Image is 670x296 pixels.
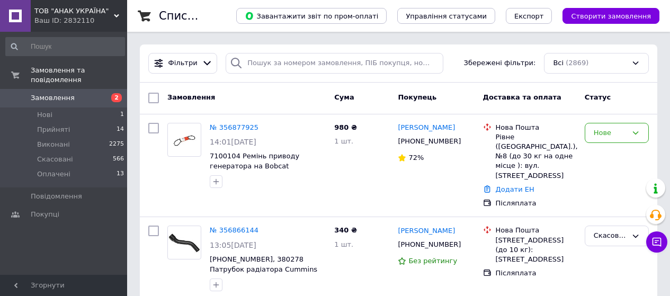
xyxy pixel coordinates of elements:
button: Завантажити звіт по пром-оплаті [236,8,387,24]
span: Скасовані [37,155,73,164]
div: Післяплата [496,199,576,208]
span: 980 ₴ [334,123,357,131]
img: Фото товару [168,129,201,150]
span: Повідомлення [31,192,82,201]
span: Збережені фільтри: [464,58,536,68]
div: Ваш ID: 2832110 [34,16,127,25]
div: Рівне ([GEOGRAPHIC_DATA].), №8 (до 30 кг на одне місце ): вул. [STREET_ADDRESS] [496,132,576,181]
span: 2 [111,93,122,102]
span: Cума [334,93,354,101]
a: [PERSON_NAME] [398,226,455,236]
span: 14 [117,125,124,134]
span: Покупець [398,93,436,101]
span: ТОВ "АНАК УКРАЇНА" [34,6,114,16]
span: Доставка та оплата [483,93,561,101]
a: [PERSON_NAME] [398,123,455,133]
span: Виконані [37,140,70,149]
a: 7100104 Ремінь приводу генератора на Bobcat [210,152,299,170]
a: Фото товару [167,123,201,157]
span: Фільтри [168,58,198,68]
div: [STREET_ADDRESS] (до 10 кг): [STREET_ADDRESS] [496,236,576,265]
span: [PHONE_NUMBER] [398,240,461,248]
a: № 356877925 [210,123,258,131]
span: 13:05[DATE] [210,241,256,249]
span: [PHONE_NUMBER] [398,137,461,145]
div: Нова Пошта [496,123,576,132]
span: 1 шт. [334,240,353,248]
span: Всі [553,58,564,68]
span: Оплачені [37,169,70,179]
button: Створити замовлення [562,8,659,24]
span: 14:01[DATE] [210,138,256,146]
span: 1 [120,110,124,120]
div: Нове [594,128,627,139]
a: № 356866144 [210,226,258,234]
a: Фото товару [167,226,201,259]
span: 13 [117,169,124,179]
span: Завантажити звіт по пром-оплаті [245,11,378,21]
span: Експорт [514,12,544,20]
span: Без рейтингу [408,257,457,265]
img: Фото товару [168,232,201,254]
button: Чат з покупцем [646,231,667,253]
span: Нові [37,110,52,120]
span: (2869) [566,59,588,67]
span: 72% [408,154,424,162]
span: Покупці [31,210,59,219]
span: Управління статусами [406,12,487,20]
a: Створити замовлення [552,12,659,20]
div: Нова Пошта [496,226,576,235]
a: [PHONE_NUMBER], 380278 Патрубок радіатора Cummins ISF 2.8, Газель [210,255,317,283]
span: 340 ₴ [334,226,357,234]
div: Скасовано [594,230,627,241]
span: Замовлення [31,93,75,103]
span: 566 [113,155,124,164]
button: Управління статусами [397,8,495,24]
span: Замовлення [167,93,215,101]
a: Додати ЕН [496,185,534,193]
input: Пошук [5,37,125,56]
span: Замовлення та повідомлення [31,66,127,85]
button: Експорт [506,8,552,24]
input: Пошук за номером замовлення, ПІБ покупця, номером телефону, Email, номером накладної [226,53,443,74]
div: Післяплата [496,268,576,278]
span: Прийняті [37,125,70,134]
span: Створити замовлення [571,12,651,20]
span: 2275 [109,140,124,149]
span: 1 шт. [334,137,353,145]
h1: Список замовлень [159,10,266,22]
span: Статус [585,93,611,101]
